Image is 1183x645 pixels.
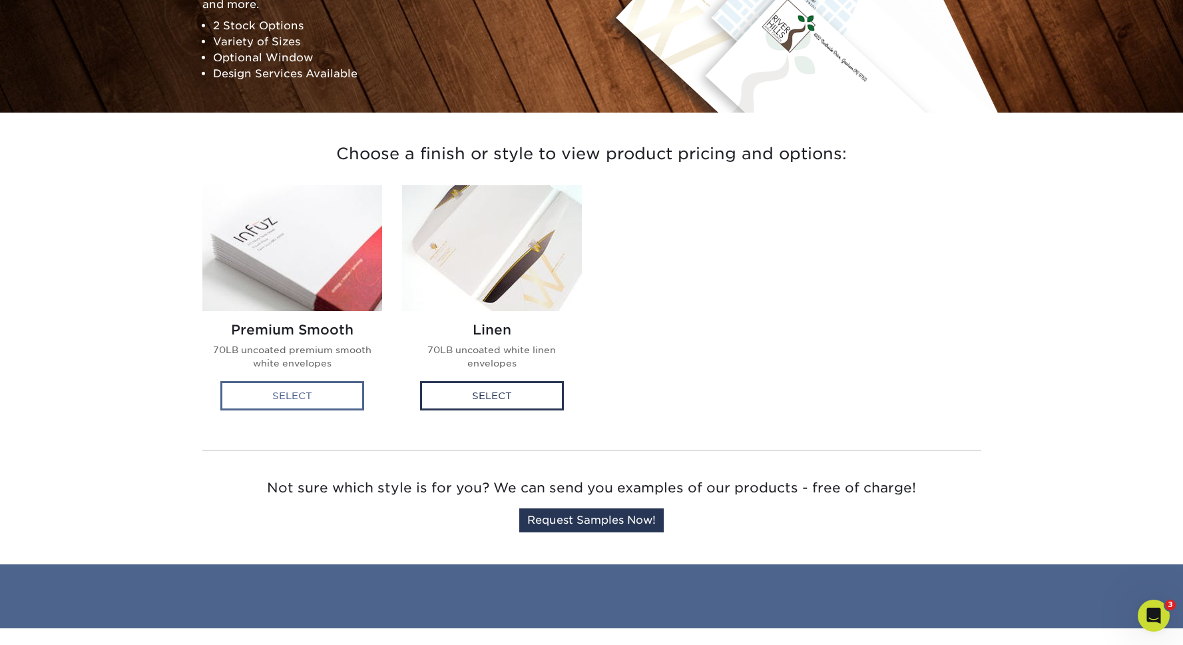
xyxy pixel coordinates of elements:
[202,185,382,311] img: Premium Smooth Envelopes
[213,65,582,81] li: Design Services Available
[213,322,371,338] h2: Premium Smooth
[202,185,382,424] a: Premium Smooth Envelopes Premium Smooth 70LB uncoated premium smooth white envelopes Select
[1138,600,1170,632] iframe: Intercom live chat
[213,33,582,49] li: Variety of Sizes
[413,322,571,338] h2: Linen
[213,49,582,65] li: Optional Window
[402,185,582,424] a: Linen Envelopes Linen 70LB uncoated white linen envelopes Select
[213,343,371,370] p: 70LB uncoated premium smooth white envelopes
[519,508,664,532] a: Request Samples Now!
[220,381,364,410] div: Select
[213,17,582,33] li: 2 Stock Options
[202,478,981,498] p: Not sure which style is for you? We can send you examples of our products - free of charge!
[1165,600,1176,610] span: 3
[413,343,571,370] p: 70LB uncoated white linen envelopes
[420,381,564,410] div: Select
[402,185,582,311] img: Linen Envelopes
[202,129,981,180] h3: Choose a finish or style to view product pricing and options:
